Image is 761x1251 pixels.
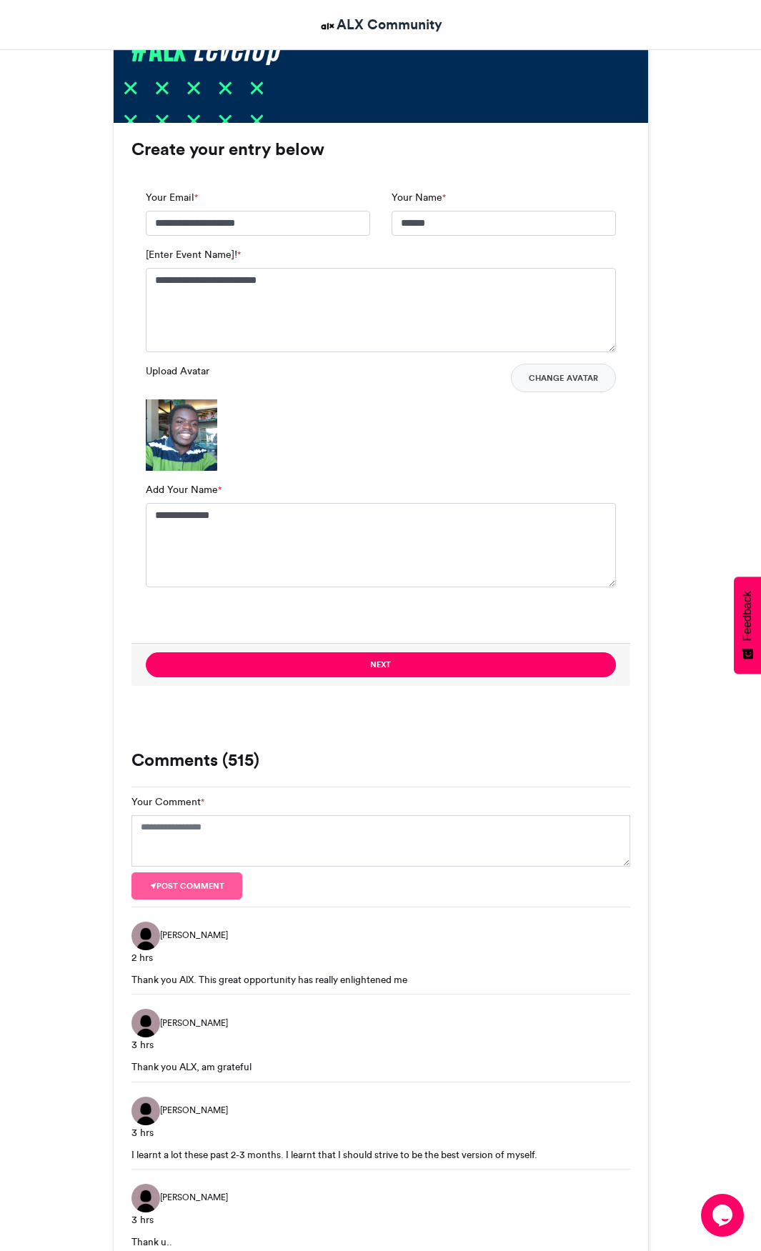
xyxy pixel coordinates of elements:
img: Edna [131,1009,160,1037]
div: 3 hrs [131,1212,630,1227]
span: Feedback [741,591,754,641]
div: 3 hrs [131,1037,630,1052]
label: Upload Avatar [146,364,209,379]
label: Your Comment [131,794,204,809]
div: Thank you ALX, am grateful [131,1060,630,1074]
button: Feedback - Show survey [734,577,761,674]
div: Thank you AlX. This great opportunity has really enlightened me [131,972,630,987]
img: 1759425174.886-b2dcae4267c1926e4edbba7f5065fdc4d8f11412.png [146,399,217,471]
div: 3 hrs [131,1125,630,1140]
div: Thank u.. [131,1235,630,1249]
img: Ahmed [131,922,160,950]
button: Next [146,652,616,677]
a: ALX Community [319,14,442,35]
label: Add Your Name [146,482,222,497]
h3: Create your entry below [131,141,630,158]
label: Your Email [146,190,198,205]
span: [PERSON_NAME] [160,1191,228,1204]
iframe: chat widget [701,1194,747,1237]
h3: Comments (515) [131,752,630,769]
span: [PERSON_NAME] [160,1104,228,1117]
label: Your Name [392,190,446,205]
img: Natasha [131,1184,160,1212]
div: I learnt a lot these past 2-3 months. I learnt that I should strive to be the best version of mys... [131,1147,630,1162]
img: Lela [131,1097,160,1125]
div: 2 hrs [131,950,630,965]
span: [PERSON_NAME] [160,929,228,942]
span: [PERSON_NAME] [160,1017,228,1030]
img: ALX Community [319,17,337,35]
button: Post comment [131,872,243,899]
label: [Enter Event Name]! [146,247,241,262]
button: Change Avatar [511,364,616,392]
